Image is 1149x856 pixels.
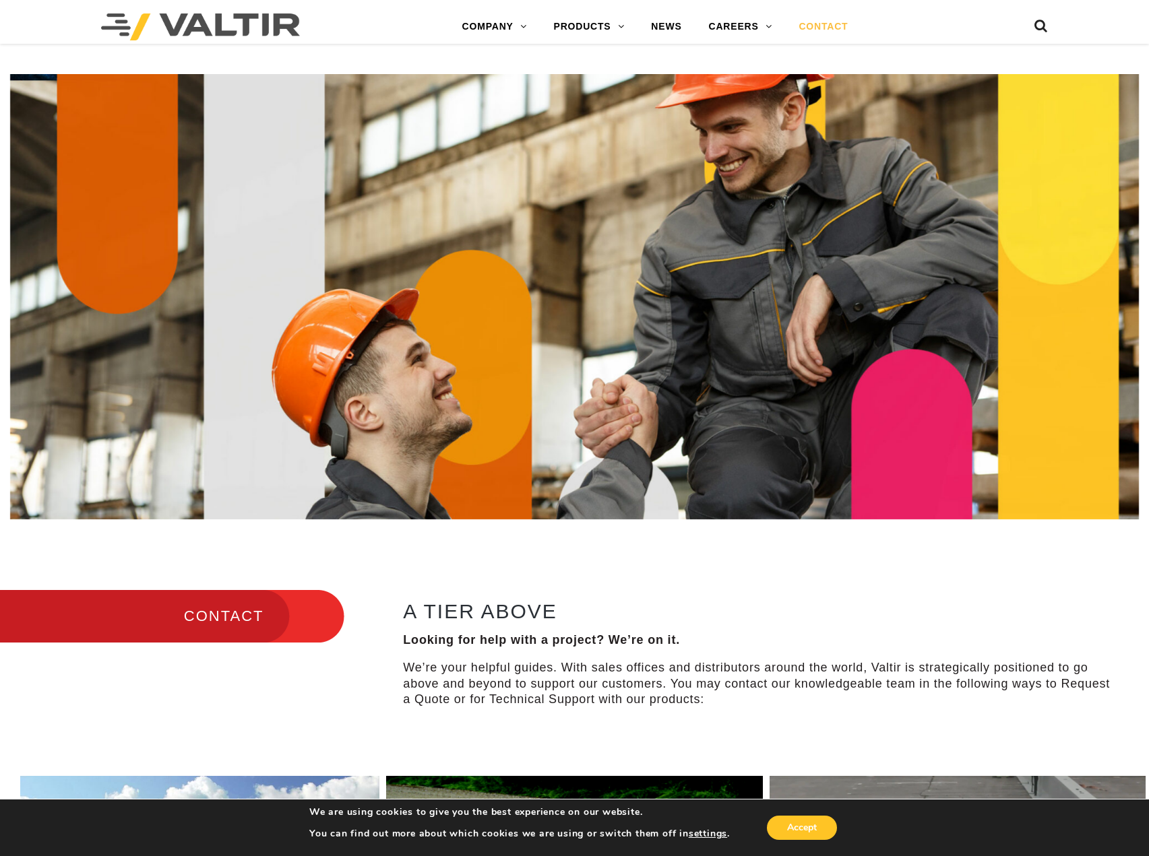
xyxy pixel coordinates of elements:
[403,600,1113,622] h2: A TIER ABOVE
[403,633,680,647] strong: Looking for help with a project? We’re on it.
[785,13,861,40] a: CONTACT
[695,13,786,40] a: CAREERS
[689,828,727,840] button: settings
[309,806,730,818] p: We are using cookies to give you the best experience on our website.
[403,660,1113,707] p: We’re your helpful guides. With sales offices and distributors around the world, Valtir is strate...
[449,13,540,40] a: COMPANY
[309,828,730,840] p: You can find out more about which cookies we are using or switch them off in .
[10,74,1139,519] img: Contact_1
[101,13,300,40] img: Valtir
[540,13,638,40] a: PRODUCTS
[767,816,837,840] button: Accept
[638,13,695,40] a: NEWS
